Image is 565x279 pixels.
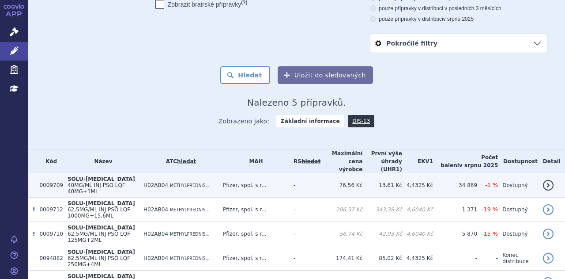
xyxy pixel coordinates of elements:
span: SOLU-[MEDICAL_DATA] [68,200,135,206]
td: 5 870 [433,222,477,246]
span: Poslední data tohoto produktu jsou ze SCAU platného k 01.03.2017. [33,206,35,213]
a: Pokročilé filtry [370,34,547,53]
td: Pfizer, spol. s r... [218,198,289,222]
td: 0009710 [35,222,63,246]
th: Maximální cena výrobce [320,149,362,173]
span: Poslední data tohoto produktu jsou ze SCAU platného k 01.03.2017. [33,231,35,237]
td: 4,6040 Kč [402,222,433,246]
td: - [477,246,498,271]
a: detail [543,253,554,264]
a: hledat [177,158,196,164]
button: Uložit do sledovaných [278,66,373,84]
td: 13,61 Kč [362,173,402,198]
td: 0009709 [35,173,63,198]
span: H02AB04 [143,231,168,237]
th: ATC [139,149,218,173]
td: 4,4325 Kč [402,173,433,198]
th: Kód [35,149,63,173]
td: Pfizer, spol. s r... [218,173,289,198]
span: 62,5MG/ML INJ PSO LQF 250MG+4ML [68,255,130,268]
td: - [433,246,477,271]
td: 76,56 Kč [320,173,362,198]
label: pouze přípravky v distribuci v posledních 3 měsících [370,5,547,12]
td: - [289,222,320,246]
th: Dostupnost [498,149,539,173]
span: 62,5MG/ML INJ PSO LQF 125MG+2ML [68,231,130,243]
span: v srpnu 2025 [443,16,474,22]
td: Dostupný [498,173,539,198]
td: Pfizer, spol. s r... [218,222,289,246]
td: 1 371 [433,198,477,222]
td: 0009712 [35,198,63,222]
td: 34 869 [433,173,477,198]
th: Název [63,149,139,173]
td: Dostupný [498,198,539,222]
td: 4,6040 Kč [402,198,433,222]
span: -1 % [485,182,498,188]
th: EKV1 [402,149,433,173]
th: RS [289,149,320,173]
td: 0094882 [35,246,63,271]
span: 40MG/ML INJ PSO LQF 40MG+1ML [68,182,125,195]
span: Zobrazeno jako: [218,115,270,127]
td: Pfizer, spol. s r... [218,246,289,271]
td: - [289,198,320,222]
a: detail [543,180,554,191]
a: detail [543,204,554,215]
span: 62,5MG/ML INJ PSO LQF 1000MG+15,6ML [68,206,130,219]
th: První výše úhrady (UHR1) [362,149,402,173]
td: 85,02 Kč [362,246,402,271]
span: SOLU-[MEDICAL_DATA] [68,249,135,255]
td: 343,38 Kč [362,198,402,222]
span: H02AB04 [143,255,168,261]
a: detail [543,229,554,239]
span: METHYLPREDNIS... [170,183,210,188]
td: 42,93 Kč [362,222,402,246]
del: hledat [301,158,320,164]
a: vyhledávání neobsahuje žádnou platnou referenční skupinu [301,158,320,164]
td: - [289,246,320,271]
td: Dostupný [498,222,539,246]
a: DIS-13 [348,115,374,127]
th: MAH [218,149,289,173]
label: pouze přípravky v distribuci [370,15,547,23]
strong: Základní informace [276,115,344,127]
span: METHYLPREDNIS... [170,232,210,237]
span: H02AB04 [143,182,168,188]
span: -15 % [482,230,498,237]
span: METHYLPREDNIS... [170,256,210,261]
span: Nalezeno 5 přípravků. [247,97,346,108]
td: 4,4325 Kč [402,246,433,271]
span: SOLU-[MEDICAL_DATA] [68,225,135,231]
span: METHYLPREDNIS... [170,207,210,212]
td: 206,37 Kč [320,198,362,222]
th: Počet balení [433,149,498,173]
td: 174,41 Kč [320,246,362,271]
td: 56,74 Kč [320,222,362,246]
td: - [289,173,320,198]
span: SOLU-[MEDICAL_DATA] [68,176,135,182]
span: H02AB04 [143,206,168,213]
button: Hledat [220,66,270,84]
span: -19 % [482,206,498,213]
td: Konec distribuce [498,246,539,271]
th: Detail [539,149,565,173]
span: v srpnu 2025 [459,162,498,168]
